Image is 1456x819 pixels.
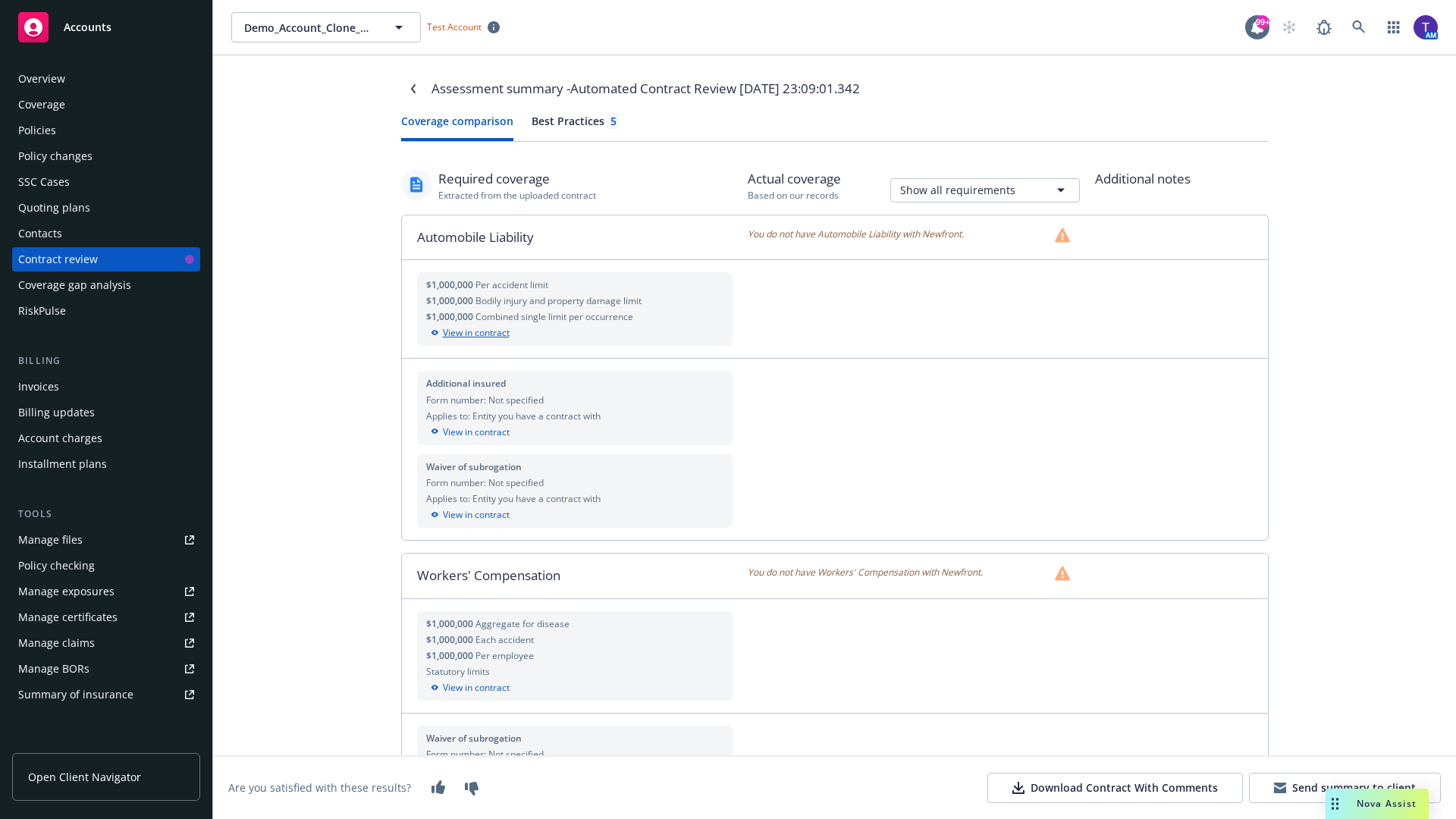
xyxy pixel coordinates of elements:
div: Policy changes [18,144,93,168]
a: Manage certificates [12,605,200,629]
div: Tools [12,507,200,522]
a: Summary of insurance [12,682,200,707]
div: Coverage gap analysis [18,273,131,297]
div: Download Contract With Comments [1012,780,1218,795]
span: $1,000,000 [426,310,475,323]
a: Quoting plans [12,196,200,220]
div: Best Practices [532,113,620,129]
a: SSC Cases [12,170,200,194]
div: View in contract [426,326,724,340]
div: View in contract [426,425,724,439]
button: Demo_Account_Clone_QA_CR_Tests_Client [231,12,421,42]
div: Billing updates [18,400,95,425]
div: 99+ [1256,12,1269,26]
div: Form number: Not specified [426,748,724,761]
div: Send summary to client [1274,780,1416,795]
span: $1,000,000 [426,617,475,630]
a: Accounts [12,6,200,49]
div: Account charges [18,426,102,450]
span: $1,000,000 [426,633,475,646]
div: Contacts [18,221,62,246]
span: Test Account [427,20,482,33]
a: Manage claims [12,631,200,655]
div: Manage exposures [18,579,115,604]
a: Invoices [12,375,200,399]
div: Analytics hub [12,737,200,752]
a: Manage BORs [12,657,200,681]
div: View in contract [426,508,724,522]
span: You do not have Workers' Compensation with Newfront. [748,566,983,581]
div: Waiver of subrogation [426,732,724,745]
div: Policies [18,118,56,143]
div: SSC Cases [18,170,70,194]
div: Are you satisfied with these results? [228,780,411,796]
div: Manage certificates [18,605,118,629]
span: Test Account [421,19,506,35]
span: Combined single limit per occurrence [475,310,633,323]
div: Coverage [18,93,65,117]
a: Coverage gap analysis [12,273,200,297]
button: Nova Assist [1326,789,1429,819]
a: Manage files [12,528,200,552]
a: Report a Bug [1309,12,1339,42]
div: Form number: Not specified [426,476,724,489]
a: Overview [12,67,200,91]
div: 5 [610,113,617,129]
div: Additional notes [1095,169,1269,189]
span: Per accident limit [475,278,548,291]
div: Required coverage [438,169,596,189]
span: Each accident [475,633,534,646]
a: Policies [12,118,200,143]
a: Contacts [12,221,200,246]
span: Aggregate for disease [475,617,570,630]
div: Quoting plans [18,196,90,220]
span: $1,000,000 [426,649,475,662]
span: Nova Assist [1357,797,1417,810]
span: Statutory limits [426,665,490,678]
div: Additional insured [426,377,724,390]
a: Installment plans [12,452,200,476]
div: RiskPulse [18,299,66,323]
img: photo [1414,15,1438,39]
a: Start snowing [1274,12,1304,42]
div: Contract review [18,247,98,271]
div: Applies to: Entity you have a contract with [426,409,724,422]
span: Per employee [475,649,534,662]
a: Account charges [12,426,200,450]
button: Coverage comparison [401,113,513,141]
div: Based on our records [748,189,841,202]
div: Applies to: Entity you have a contract with [426,492,724,505]
div: View in contract [426,681,724,695]
span: $1,000,000 [426,294,475,307]
a: Contract review [12,247,200,271]
div: Manage files [18,528,83,552]
button: Send summary to client [1249,773,1441,803]
a: Billing updates [12,400,200,425]
a: Policy changes [12,144,200,168]
div: Waiver of subrogation [426,460,724,473]
span: Open Client Navigator [28,769,141,785]
div: Manage claims [18,631,95,655]
div: Assessment summary - Automated Contract Review [DATE] 23:09:01.342 [431,79,860,99]
div: Drag to move [1326,789,1345,819]
span: Bodily injury and property damage limit [475,294,642,307]
div: Billing [12,353,200,369]
div: Manage BORs [18,657,89,681]
div: Form number: Not specified [426,394,724,406]
a: Manage exposures [12,579,200,604]
a: Coverage [12,93,200,117]
a: Search [1344,12,1374,42]
a: Policy checking [12,554,200,578]
a: RiskPulse [12,299,200,323]
div: Installment plans [18,452,107,476]
div: Invoices [18,375,59,399]
div: Workers' Compensation [402,554,748,598]
a: Navigate back [401,77,425,101]
div: Extracted from the uploaded contract [438,189,596,202]
div: Actual coverage [748,169,841,189]
span: You do not have Automobile Liability with Newfront. [748,227,964,243]
span: Accounts [64,21,111,33]
div: Summary of insurance [18,682,133,707]
div: Automobile Liability [402,215,748,259]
